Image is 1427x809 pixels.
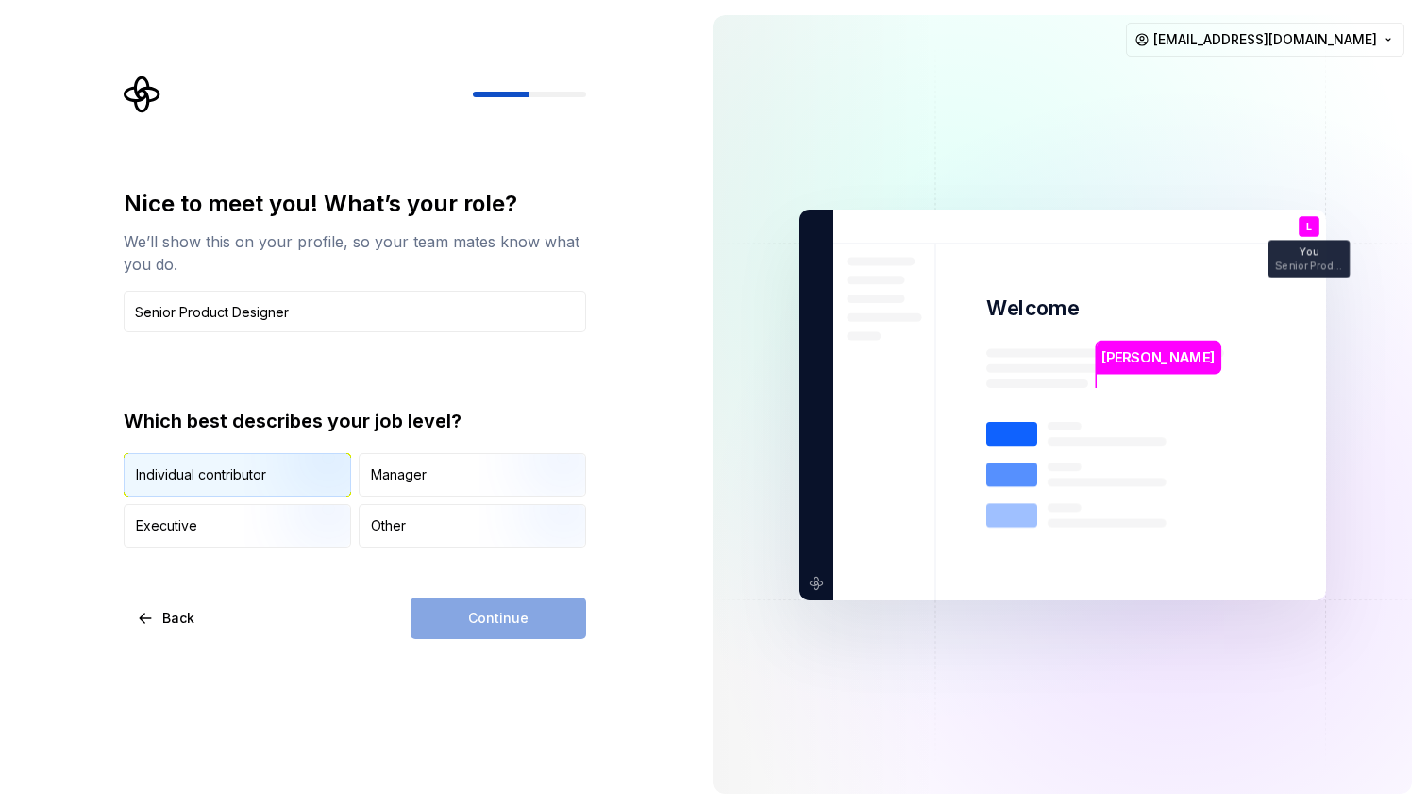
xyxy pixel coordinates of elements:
[1275,261,1343,271] p: Senior Product Designer
[986,295,1079,322] p: Welcome
[124,76,161,113] svg: Supernova Logo
[124,408,586,434] div: Which best describes your job level?
[136,516,197,535] div: Executive
[1101,346,1215,367] p: [PERSON_NAME]
[124,598,210,639] button: Back
[1300,246,1318,257] p: You
[371,516,406,535] div: Other
[162,609,194,628] span: Back
[136,465,266,484] div: Individual contributor
[124,189,586,219] div: Nice to meet you! What’s your role?
[1306,221,1312,231] p: L
[1153,30,1377,49] span: [EMAIL_ADDRESS][DOMAIN_NAME]
[371,465,427,484] div: Manager
[124,230,586,276] div: We’ll show this on your profile, so your team mates know what you do.
[1126,23,1404,57] button: [EMAIL_ADDRESS][DOMAIN_NAME]
[124,291,586,332] input: Job title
